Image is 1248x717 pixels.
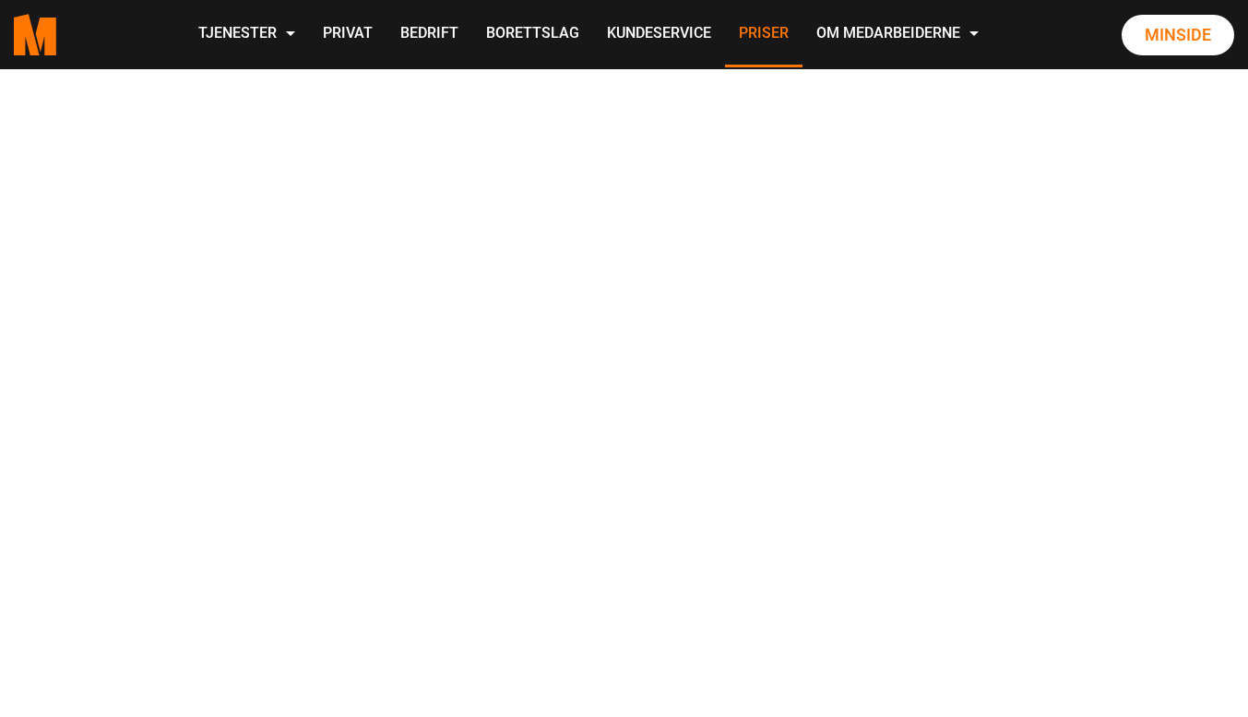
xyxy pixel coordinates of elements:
[184,2,309,67] a: Tjenester
[309,2,386,67] a: Privat
[472,2,593,67] a: Borettslag
[593,2,725,67] a: Kundeservice
[725,2,802,67] a: Priser
[1122,15,1234,55] a: Minside
[386,2,472,67] a: Bedrift
[802,2,992,67] a: Om Medarbeiderne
